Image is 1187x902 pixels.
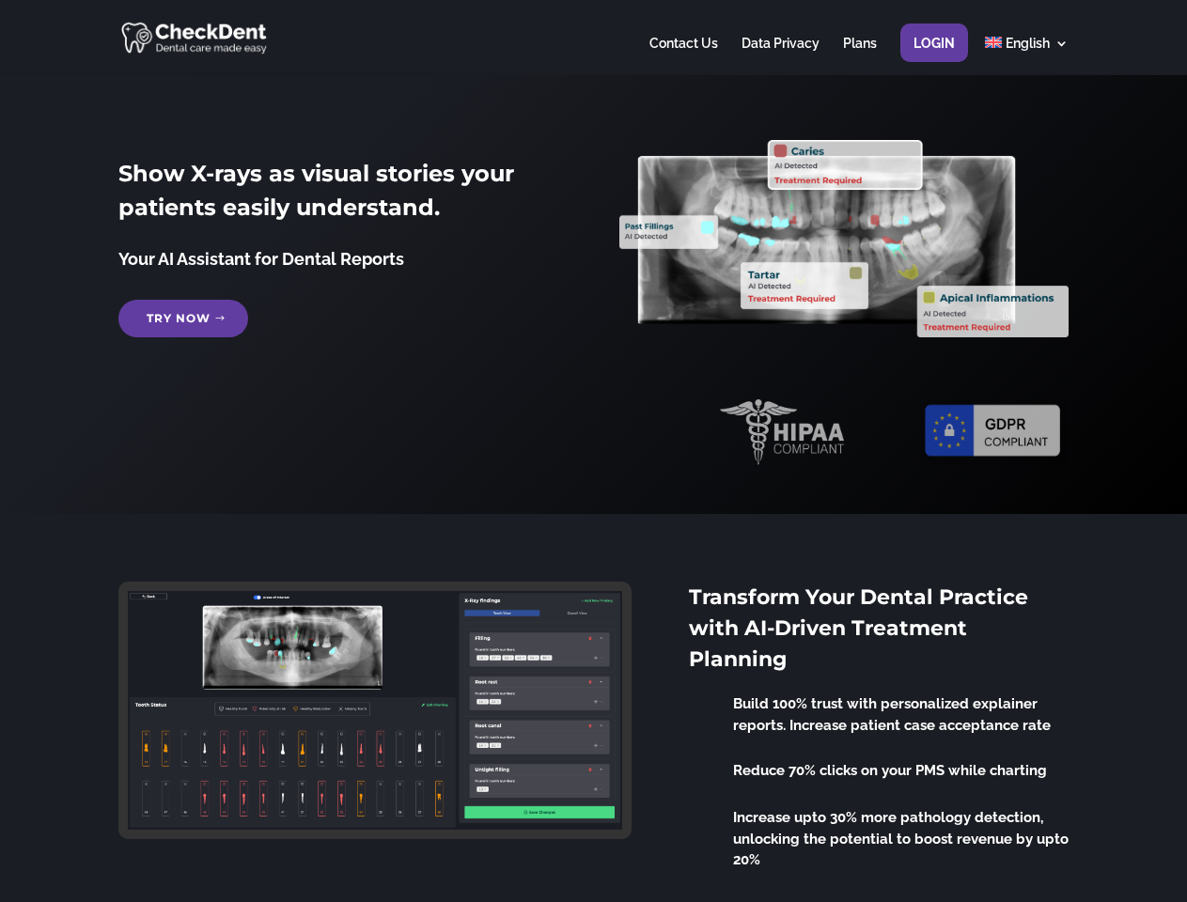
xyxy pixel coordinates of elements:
h2: Show X-rays as visual stories your patients easily understand. [118,157,567,234]
span: Reduce 70% clicks on your PMS while charting [733,762,1047,779]
img: CheckDent AI [121,19,269,55]
a: Plans [843,37,877,73]
img: X_Ray_annotated [619,140,1068,337]
a: Try Now [118,300,248,337]
span: Transform Your Dental Practice with AI-Driven Treatment Planning [689,584,1028,672]
span: Build 100% trust with personalized explainer reports. Increase patient case acceptance rate [733,695,1051,734]
span: Your AI Assistant for Dental Reports [118,249,404,269]
a: English [985,37,1069,73]
a: Contact Us [649,37,718,73]
span: English [1006,36,1050,51]
span: Increase upto 30% more pathology detection, unlocking the potential to boost revenue by upto 20% [733,809,1069,868]
a: Data Privacy [742,37,820,73]
a: Login [914,37,955,73]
